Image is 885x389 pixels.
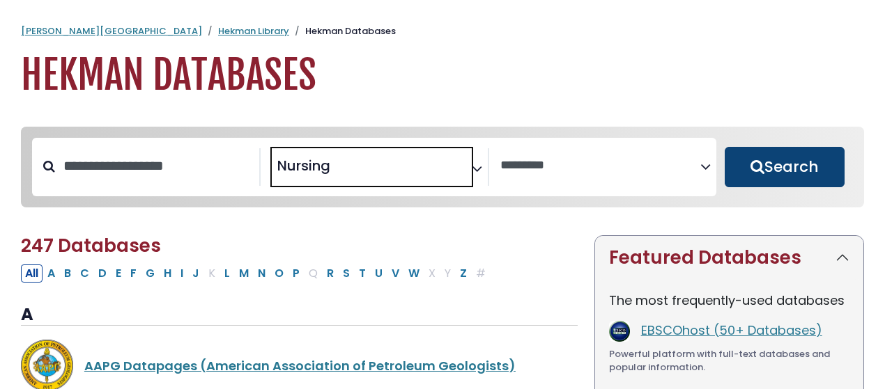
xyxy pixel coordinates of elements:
h3: A [21,305,578,326]
button: Filter Results O [270,264,288,283]
h1: Hekman Databases [21,52,864,99]
button: All [21,264,43,283]
div: Powerful platform with full-text databases and popular information. [609,347,849,374]
button: Filter Results A [43,264,59,283]
button: Filter Results P [288,264,304,283]
button: Filter Results V [387,264,403,283]
button: Filter Results F [126,264,141,283]
button: Filter Results E [111,264,125,283]
button: Featured Databases [595,236,863,280]
button: Submit for Search Results [725,147,845,187]
li: Nursing [272,155,330,176]
textarea: Search [500,159,700,173]
span: Nursing [277,155,330,176]
button: Filter Results S [339,264,354,283]
a: AAPG Datapages (American Association of Petroleum Geologists) [84,357,516,374]
nav: breadcrumb [21,24,864,38]
input: Search database by title or keyword [55,154,259,177]
a: EBSCOhost (50+ Databases) [641,321,822,339]
button: Filter Results C [76,264,93,283]
button: Filter Results U [371,264,387,283]
button: Filter Results L [220,264,234,283]
textarea: Search [333,163,343,177]
a: Hekman Library [218,24,289,38]
p: The most frequently-used databases [609,291,849,310]
button: Filter Results B [60,264,75,283]
button: Filter Results Z [456,264,471,283]
span: 247 Databases [21,233,161,258]
button: Filter Results W [404,264,424,283]
button: Filter Results G [141,264,159,283]
div: Alpha-list to filter by first letter of database name [21,264,491,281]
button: Filter Results R [323,264,338,283]
nav: Search filters [21,127,864,207]
button: Filter Results M [235,264,253,283]
li: Hekman Databases [289,24,396,38]
button: Filter Results J [188,264,203,283]
button: Filter Results D [94,264,111,283]
button: Filter Results H [160,264,176,283]
a: [PERSON_NAME][GEOGRAPHIC_DATA] [21,24,202,38]
button: Filter Results N [254,264,270,283]
button: Filter Results I [176,264,187,283]
button: Filter Results T [355,264,370,283]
